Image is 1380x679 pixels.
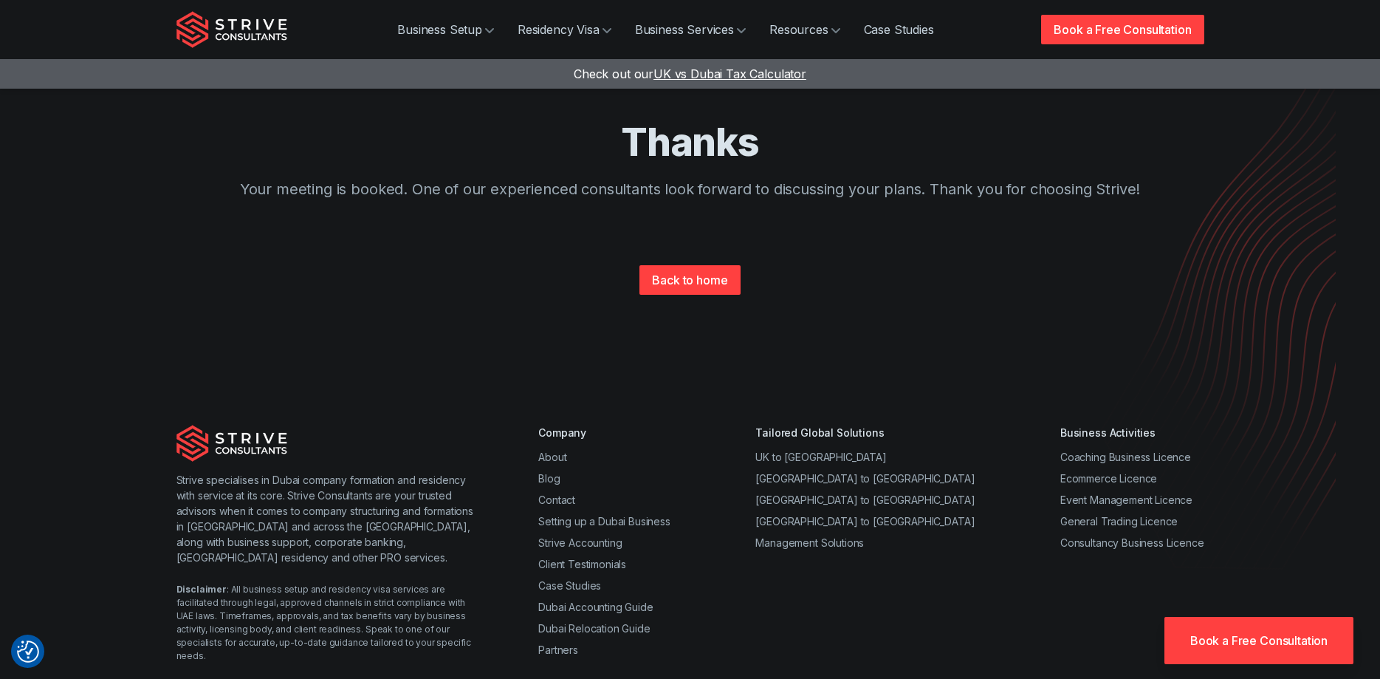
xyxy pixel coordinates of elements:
div: : All business setup and residency visa services are facilitated through legal, approved channels... [176,583,480,663]
a: [GEOGRAPHIC_DATA] to [GEOGRAPHIC_DATA] [755,515,975,528]
a: Residency Visa [506,15,623,44]
a: General Trading Licence [1060,515,1178,528]
a: Client Testimonials [538,558,626,570]
a: Back to home [639,265,740,295]
a: Book a Free Consultation [1041,15,1204,44]
a: Case Studies [852,15,946,44]
a: Resources [758,15,852,44]
a: [GEOGRAPHIC_DATA] to [GEOGRAPHIC_DATA] [755,472,975,485]
a: Dubai Accounting Guide [538,601,653,613]
a: Business Services [623,15,758,44]
a: Contact [538,494,575,506]
a: Event Management Licence [1060,494,1192,506]
a: [GEOGRAPHIC_DATA] to [GEOGRAPHIC_DATA] [755,494,975,506]
a: Case Studies [538,579,601,592]
a: Setting up a Dubai Business [538,515,670,528]
div: Company [538,425,670,440]
img: Revisit consent button [17,641,39,663]
a: UK to [GEOGRAPHIC_DATA] [755,451,886,463]
span: UK vs Dubai Tax Calculator [653,66,806,81]
a: Coaching Business Licence [1060,451,1191,463]
a: About [538,451,566,463]
a: Business Setup [385,15,506,44]
a: Management Solutions [755,536,864,549]
div: Business Activities [1060,425,1204,440]
p: Your meeting is booked. One of our experienced consultants look forward to discussing your plans.... [218,178,1163,200]
h1: Thanks [218,118,1163,166]
a: Dubai Relocation Guide [538,622,650,635]
img: Strive Consultants [176,425,287,462]
button: Consent Preferences [17,641,39,663]
a: Book a Free Consultation [1164,617,1353,664]
a: Ecommerce Licence [1060,472,1157,485]
img: Strive Consultants [176,11,287,48]
div: Tailored Global Solutions [755,425,975,440]
strong: Disclaimer [176,584,227,595]
a: Blog [538,472,560,485]
p: Strive specialises in Dubai company formation and residency with service at its core. Strive Cons... [176,472,480,565]
a: Partners [538,644,578,656]
a: Check out ourUK vs Dubai Tax Calculator [574,66,806,81]
a: Consultancy Business Licence [1060,536,1204,549]
a: Strive Accounting [538,536,622,549]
